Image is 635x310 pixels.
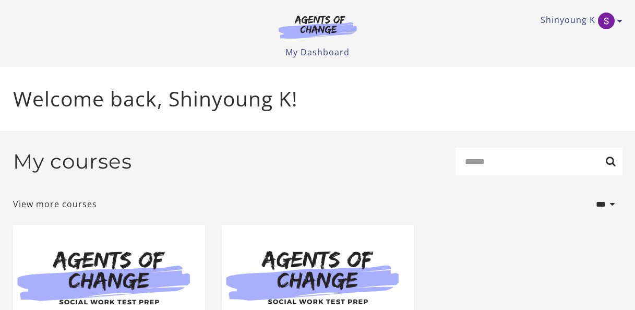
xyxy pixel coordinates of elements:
p: Welcome back, Shinyoung K! [13,84,622,114]
a: My Dashboard [285,46,350,58]
img: Agents of Change Logo [268,15,368,39]
a: View more courses [13,198,97,210]
h2: My courses [13,149,132,174]
a: Toggle menu [541,13,617,29]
